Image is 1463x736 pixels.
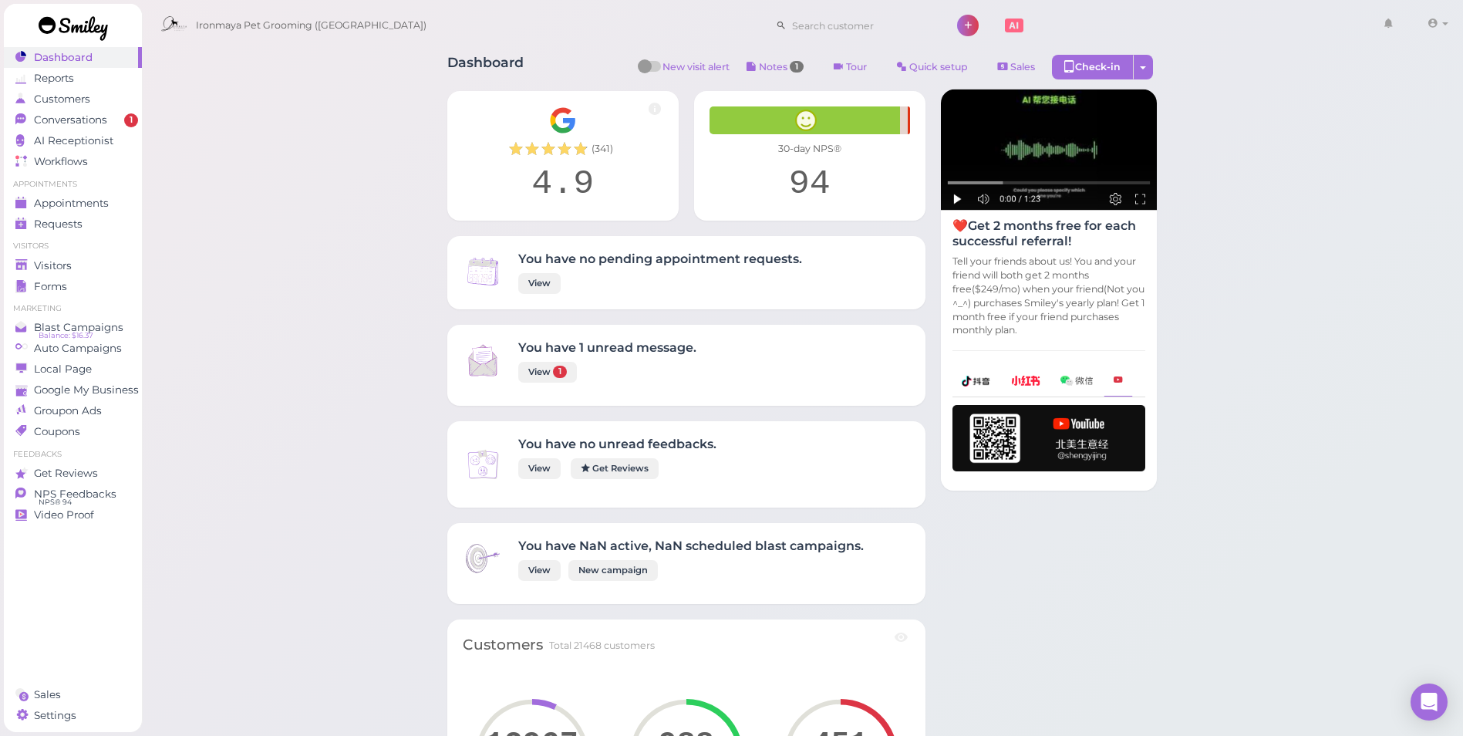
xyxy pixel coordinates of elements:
[710,142,910,156] div: 30-day NPS®
[34,709,76,722] span: Settings
[1060,376,1093,386] img: wechat-a99521bb4f7854bbf8f190d1356e2cdb.png
[34,467,98,480] span: Get Reviews
[4,193,142,214] a: Appointments
[1052,55,1134,79] div: Check-in
[1011,376,1040,386] img: xhs-786d23addd57f6a2be217d5a65f4ab6b.png
[4,241,142,252] li: Visitors
[733,55,817,79] button: Notes 1
[518,458,561,479] a: View
[34,93,90,106] span: Customers
[4,179,142,190] li: Appointments
[821,55,880,79] a: Tour
[463,164,663,205] div: 4.9
[553,366,567,378] span: 1
[518,362,577,383] a: View 1
[39,329,93,342] span: Balance: $16.37
[941,89,1157,211] img: AI receptionist
[4,505,142,525] a: Video Proof
[34,488,116,501] span: NPS Feedbacks
[4,463,142,484] a: Get Reviews
[4,380,142,400] a: Google My Business
[34,383,139,397] span: Google My Business
[4,303,142,314] li: Marketing
[952,405,1145,471] img: youtube-h-92280983ece59b2848f85fc261e8ffad.png
[34,404,102,417] span: Groupon Ads
[4,317,142,338] a: Blast Campaigns Balance: $16.37
[952,218,1145,248] h4: ❤️Get 2 months free for each successful referral!
[34,688,61,701] span: Sales
[463,538,503,579] img: Inbox
[39,496,72,508] span: NPS® 94
[518,252,802,266] h4: You have no pending appointment requests.
[4,110,142,130] a: Conversations 1
[34,72,74,85] span: Reports
[962,376,991,387] img: douyin-2727e60b7b0d5d1bbe969c21619e8014.png
[1411,684,1448,721] div: Open Intercom Messenger
[34,155,88,168] span: Workflows
[4,276,142,297] a: Forms
[549,639,655,653] div: Total 21468 customers
[518,538,864,553] h4: You have NaN active, NaN scheduled blast campaigns.
[884,55,981,79] a: Quick setup
[447,55,524,83] h1: Dashboard
[787,13,936,38] input: Search customer
[4,484,142,505] a: NPS Feedbacks NPS® 94
[4,400,142,421] a: Groupon Ads
[34,321,123,334] span: Blast Campaigns
[1010,61,1035,73] span: Sales
[463,340,503,380] img: Inbox
[4,47,142,68] a: Dashboard
[4,359,142,380] a: Local Page
[4,255,142,276] a: Visitors
[985,55,1048,79] a: Sales
[518,340,696,355] h4: You have 1 unread message.
[34,508,94,522] span: Video Proof
[34,363,92,376] span: Local Page
[4,705,142,726] a: Settings
[662,60,730,83] span: New visit alert
[568,560,658,581] a: New campaign
[4,151,142,172] a: Workflows
[4,421,142,442] a: Coupons
[549,106,577,134] img: Google__G__Logo-edd0e34f60d7ca4a2f4ece79cff21ae3.svg
[463,444,503,484] img: Inbox
[34,113,107,127] span: Conversations
[34,280,67,293] span: Forms
[34,218,83,231] span: Requests
[34,425,80,438] span: Coupons
[34,342,122,355] span: Auto Campaigns
[4,449,142,460] li: Feedbacks
[592,142,613,156] span: ( 341 )
[34,259,72,272] span: Visitors
[4,684,142,705] a: Sales
[4,130,142,151] a: AI Receptionist
[952,255,1145,337] p: Tell your friends about us! You and your friend will both get 2 months free($249/mo) when your fr...
[710,164,910,205] div: 94
[124,113,138,127] span: 1
[571,458,659,479] a: Get Reviews
[463,635,543,656] div: Customers
[4,338,142,359] a: Auto Campaigns
[4,89,142,110] a: Customers
[34,134,113,147] span: AI Receptionist
[34,51,93,64] span: Dashboard
[518,273,561,294] a: View
[4,68,142,89] a: Reports
[518,437,716,451] h4: You have no unread feedbacks.
[518,560,561,581] a: View
[790,61,804,73] span: 1
[463,252,503,292] img: Inbox
[34,197,109,210] span: Appointments
[196,4,426,47] span: Ironmaya Pet Grooming ([GEOGRAPHIC_DATA])
[4,214,142,235] a: Requests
